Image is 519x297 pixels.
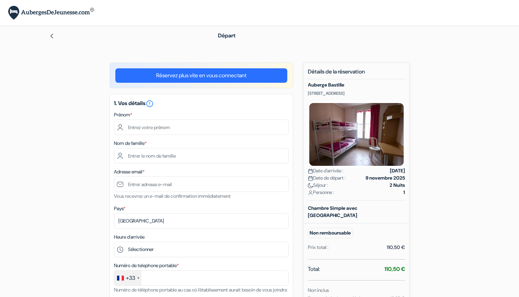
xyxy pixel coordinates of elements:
[308,167,343,174] span: Date d'arrivée :
[308,68,405,79] h5: Détails de la réservation
[8,6,94,20] img: AubergesDeJeunesse.com
[114,168,145,175] label: Adresse email
[308,176,313,181] img: calendar.svg
[146,100,154,107] a: error_outline
[114,148,289,163] input: Entrer le nom de famille
[114,111,132,118] label: Prénom
[308,228,353,238] small: Non remboursable
[115,68,287,83] a: Réservez plus vite en vous connectant
[308,189,334,196] span: Personne :
[390,182,405,189] strong: 2 Nuits
[114,205,125,212] label: Pays
[114,119,289,135] input: Entrez votre prénom
[114,176,289,192] input: Entrer adresse e-mail
[308,265,320,273] span: Total:
[114,287,287,293] small: Numéro de téléphone portable au cas où l'établissement aurait besoin de vous joindre
[366,174,405,182] strong: 9 novembre 2025
[308,244,328,251] div: Prix total :
[114,100,289,108] h5: 1. Vos détails
[49,33,55,39] img: left_arrow.svg
[114,233,145,241] label: Heure d'arrivée
[403,189,405,196] strong: 1
[146,100,154,108] i: error_outline
[308,169,313,174] img: calendar.svg
[390,167,405,174] strong: [DATE]
[114,262,179,269] label: Numéro de telephone portable
[384,265,405,273] strong: 110,50 €
[114,271,141,285] div: France: +33
[308,190,313,195] img: user_icon.svg
[308,182,328,189] span: Séjour :
[114,193,231,199] small: Vous recevrez un e-mail de confirmation immédiatement
[308,287,329,293] small: Non inclus
[114,140,147,147] label: Nom de famille
[308,174,346,182] span: Date de départ :
[126,274,135,282] div: +33
[308,205,357,218] b: Chambre Simple avec [GEOGRAPHIC_DATA]
[308,91,405,96] p: [STREET_ADDRESS]
[387,244,405,251] div: 110,50 €
[218,32,235,39] span: Départ
[308,82,405,88] h5: Auberge Bastille
[308,183,313,188] img: moon.svg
